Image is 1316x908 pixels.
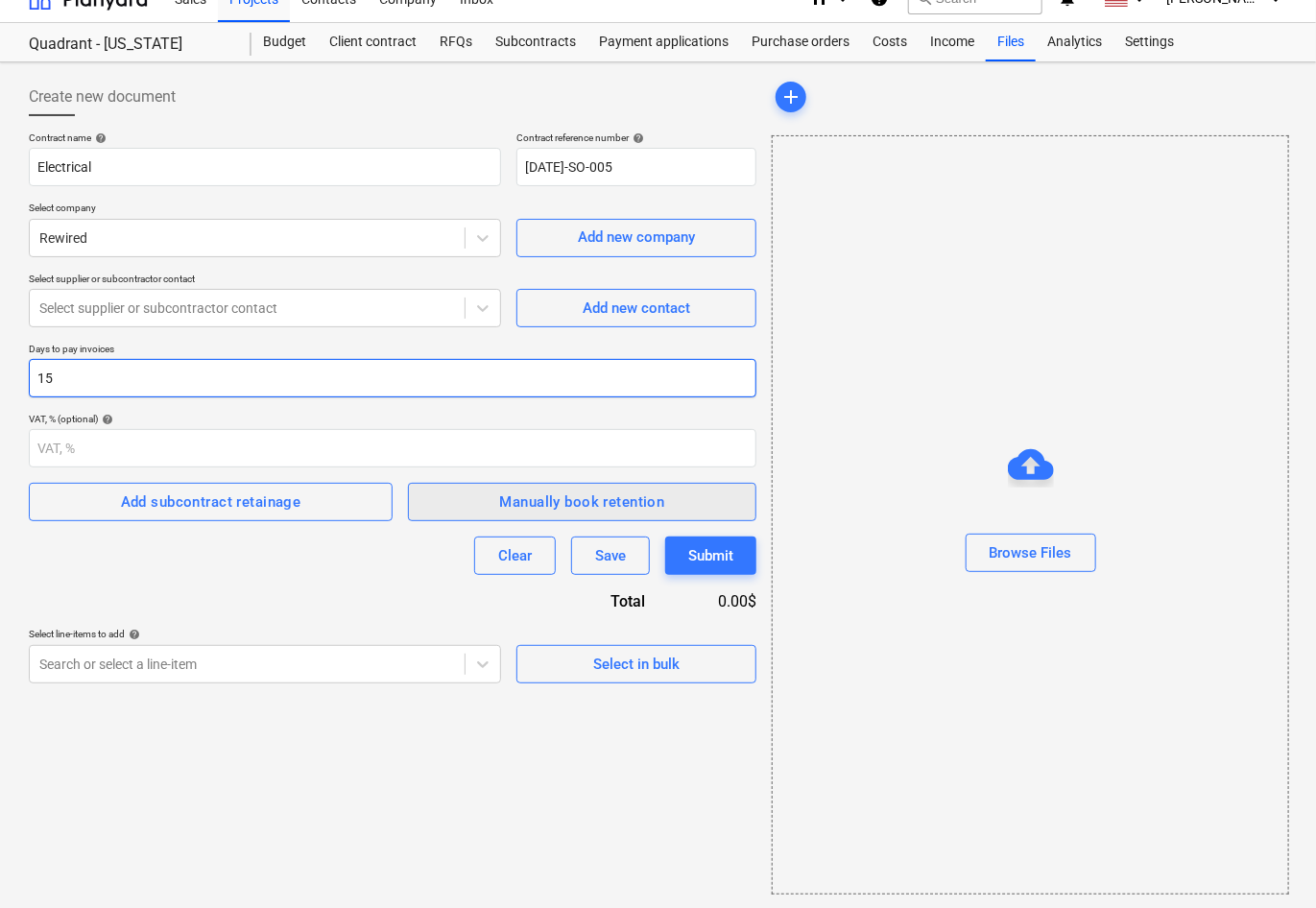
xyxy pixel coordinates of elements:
[29,359,756,397] input: Days to pay invoices
[29,202,501,218] p: Select company
[29,628,501,640] div: Select line-items to add
[29,35,228,55] div: Quadrant - [US_STATE]
[29,483,393,521] button: Add subcontract retainage
[779,85,802,108] span: add
[29,343,756,359] p: Days to pay invoices
[516,148,756,186] input: Reference number
[1113,23,1185,61] a: Settings
[772,135,1289,895] div: Browse Files
[121,490,301,514] div: Add subcontract retainage
[98,414,113,425] span: help
[516,289,756,327] button: Add new contact
[676,590,756,612] div: 0.00$
[990,540,1072,565] div: Browse Files
[861,23,919,61] a: Costs
[986,23,1036,61] a: Files
[587,23,740,61] a: Payment applications
[29,85,176,108] span: Create new document
[516,219,756,257] button: Add new company
[29,148,501,186] input: Document name
[29,429,756,467] input: VAT, %
[500,490,665,514] div: Manually book retention
[29,413,756,425] div: VAT, % (optional)
[688,543,733,568] div: Submit
[595,543,626,568] div: Save
[251,23,318,61] a: Budget
[428,23,484,61] a: RFQs
[1220,816,1316,908] iframe: Chat Widget
[740,23,861,61] a: Purchase orders
[474,537,556,575] button: Clear
[571,537,650,575] button: Save
[29,131,501,144] div: Contract name
[578,225,695,250] div: Add new company
[516,645,756,683] button: Select in bulk
[593,652,680,677] div: Select in bulk
[507,590,676,612] div: Total
[516,131,756,144] div: Contract reference number
[665,537,756,575] button: Submit
[484,23,587,61] a: Subcontracts
[1036,23,1113,61] a: Analytics
[91,132,107,144] span: help
[408,483,756,521] button: Manually book retention
[583,296,690,321] div: Add new contact
[966,534,1096,572] button: Browse Files
[29,273,501,289] p: Select supplier or subcontractor contact
[318,23,428,61] a: Client contract
[919,23,986,61] a: Income
[125,629,140,640] span: help
[498,543,532,568] div: Clear
[629,132,644,144] span: help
